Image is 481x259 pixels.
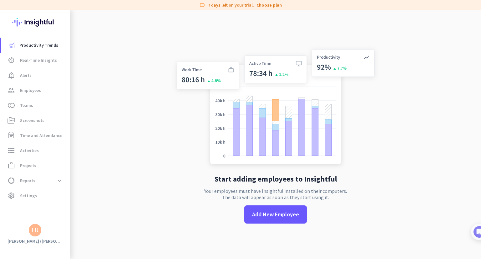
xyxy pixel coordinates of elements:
[1,173,70,188] a: data_usageReportsexpand_more
[1,188,70,203] a: settingsSettings
[9,42,14,48] img: menu-item
[20,71,32,79] span: Alerts
[1,128,70,143] a: event_noteTime and Attendance
[20,147,39,154] span: Activities
[8,147,15,154] i: storage
[12,10,58,34] img: Insightful logo
[19,41,58,49] span: Productivity Trends
[8,102,15,109] i: toll
[172,45,379,170] img: no-search-results
[8,162,15,169] i: work_outline
[31,227,39,233] div: LU
[1,143,70,158] a: storageActivities
[1,98,70,113] a: tollTeams
[199,2,205,8] i: label
[54,175,65,186] button: expand_more
[8,56,15,64] i: av_timer
[20,132,62,139] span: Time and Attendance
[8,177,15,184] i: data_usage
[8,132,15,139] i: event_note
[20,192,37,199] span: Settings
[8,87,15,94] i: group
[252,210,299,219] span: Add New Employee
[20,102,33,109] span: Teams
[20,117,44,124] span: Screenshots
[20,56,57,64] span: Real-Time Insights
[1,53,70,68] a: av_timerReal-Time Insights
[1,83,70,98] a: groupEmployees
[1,38,70,53] a: menu-itemProductivity Trends
[20,177,35,184] span: Reports
[8,117,15,124] i: perm_media
[256,2,282,8] a: Choose plan
[244,205,307,224] button: Add New Employee
[8,71,15,79] i: notification_important
[20,162,36,169] span: Projects
[1,68,70,83] a: notification_importantAlerts
[1,158,70,173] a: work_outlineProjects
[204,188,347,200] p: Your employees must have Insightful installed on their computers. The data will appear as soon as...
[215,175,337,183] h2: Start adding employees to Insightful
[20,87,41,94] span: Employees
[1,113,70,128] a: perm_mediaScreenshots
[8,192,15,199] i: settings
